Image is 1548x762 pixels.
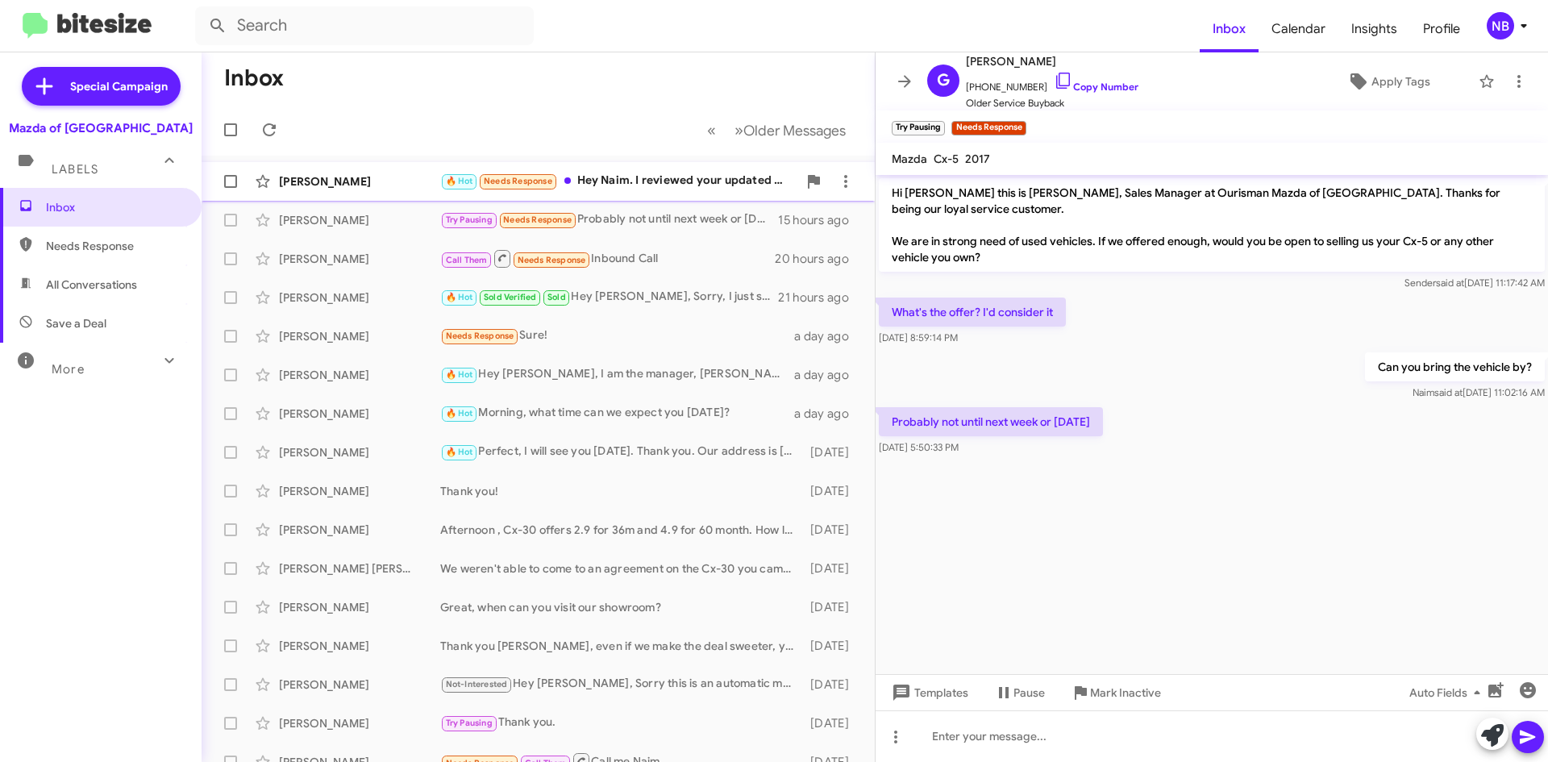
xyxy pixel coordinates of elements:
div: [PERSON_NAME] [279,677,440,693]
div: a day ago [794,406,862,422]
span: said at [1436,277,1464,289]
span: Try Pausing [446,718,493,728]
div: [PERSON_NAME] [279,251,440,267]
span: Cx-5 [934,152,959,166]
span: Needs Response [518,255,586,265]
div: [PERSON_NAME] [279,212,440,228]
div: [PERSON_NAME] [279,289,440,306]
span: » [734,120,743,140]
div: 21 hours ago [778,289,862,306]
div: Thank you [PERSON_NAME], even if we make the deal sweeter, you would pass? [440,638,802,654]
span: Save a Deal [46,315,106,331]
div: Hey [PERSON_NAME], I am the manager, [PERSON_NAME] is your salesperson. Thank you we will see you... [440,365,794,384]
span: More [52,362,85,377]
div: Great, when can you visit our showroom? [440,599,802,615]
span: Needs Response [484,176,552,186]
span: 🔥 Hot [446,176,473,186]
div: [DATE] [802,715,862,731]
div: Thank you! [440,483,802,499]
div: Afternoon , Cx-30 offers 2.9 for 36m and 4.9 for 60 month. How long were you planning to finance? [440,522,802,538]
button: Previous [697,114,726,147]
div: [PERSON_NAME] [279,715,440,731]
span: All Conversations [46,277,137,293]
div: [PERSON_NAME] [279,367,440,383]
div: Thank you. [440,714,802,732]
span: said at [1434,386,1463,398]
div: [PERSON_NAME] [279,522,440,538]
button: Next [725,114,855,147]
div: [DATE] [802,522,862,538]
span: 🔥 Hot [446,292,473,302]
span: Try Pausing [446,214,493,225]
div: NB [1487,12,1514,40]
a: Profile [1410,6,1473,52]
div: Probably not until next week or [DATE] [440,210,778,229]
span: 🔥 Hot [446,408,473,418]
span: Call Them [446,255,488,265]
span: Naim [DATE] 11:02:16 AM [1413,386,1545,398]
span: 2017 [965,152,990,166]
div: Hey Naim. I reviewed your updated proposal, and I’m concerned about an inconsistency. On your ear... [440,172,797,190]
div: [DATE] [802,677,862,693]
div: Inbound Call [440,248,775,269]
p: Hi [PERSON_NAME] this is [PERSON_NAME], Sales Manager at Ourisman Mazda of [GEOGRAPHIC_DATA]. Tha... [879,178,1545,272]
div: Morning, what time can we expect you [DATE]? [440,404,794,423]
span: Sender [DATE] 11:17:42 AM [1404,277,1545,289]
span: Special Campaign [70,78,168,94]
p: What's the offer? I'd consider it [879,298,1066,327]
span: Sold [547,292,566,302]
a: Insights [1338,6,1410,52]
span: Labels [52,162,98,177]
div: a day ago [794,367,862,383]
div: Sure! [440,327,794,345]
div: Hey [PERSON_NAME], Sorry this is an automatic message. The car has been sold. Are you looking for... [440,675,802,693]
div: a day ago [794,328,862,344]
button: NB [1473,12,1530,40]
p: Can you bring the vehicle by? [1365,352,1545,381]
p: Probably not until next week or [DATE] [879,407,1103,436]
span: Not-Interested [446,679,508,689]
span: « [707,120,716,140]
div: [DATE] [802,599,862,615]
a: Special Campaign [22,67,181,106]
span: Older Messages [743,122,846,139]
span: G [937,68,950,94]
span: 🔥 Hot [446,369,473,380]
span: Needs Response [446,331,514,341]
button: Apply Tags [1305,67,1471,96]
div: [PERSON_NAME] [279,444,440,460]
span: Mazda [892,152,927,166]
span: [PHONE_NUMBER] [966,71,1138,95]
a: Copy Number [1054,81,1138,93]
button: Auto Fields [1396,678,1500,707]
a: Inbox [1200,6,1259,52]
div: [DATE] [802,638,862,654]
div: [DATE] [802,560,862,577]
small: Needs Response [951,121,1026,135]
span: Auto Fields [1409,678,1487,707]
span: Pause [1013,678,1045,707]
h1: Inbox [224,65,284,91]
span: [PERSON_NAME] [966,52,1138,71]
button: Mark Inactive [1058,678,1174,707]
div: [PERSON_NAME] [279,483,440,499]
nav: Page navigation example [698,114,855,147]
span: Apply Tags [1371,67,1430,96]
span: Needs Response [46,238,183,254]
input: Search [195,6,534,45]
div: 20 hours ago [775,251,862,267]
a: Calendar [1259,6,1338,52]
div: [DATE] [802,444,862,460]
div: [PERSON_NAME] [279,638,440,654]
span: Inbox [46,199,183,215]
span: Mark Inactive [1090,678,1161,707]
div: We weren't able to come to an agreement on the Cx-30 you came to see? [440,560,802,577]
div: Mazda of [GEOGRAPHIC_DATA] [9,120,193,136]
div: [PERSON_NAME] [PERSON_NAME] [279,560,440,577]
div: [DATE] [802,483,862,499]
button: Templates [876,678,981,707]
